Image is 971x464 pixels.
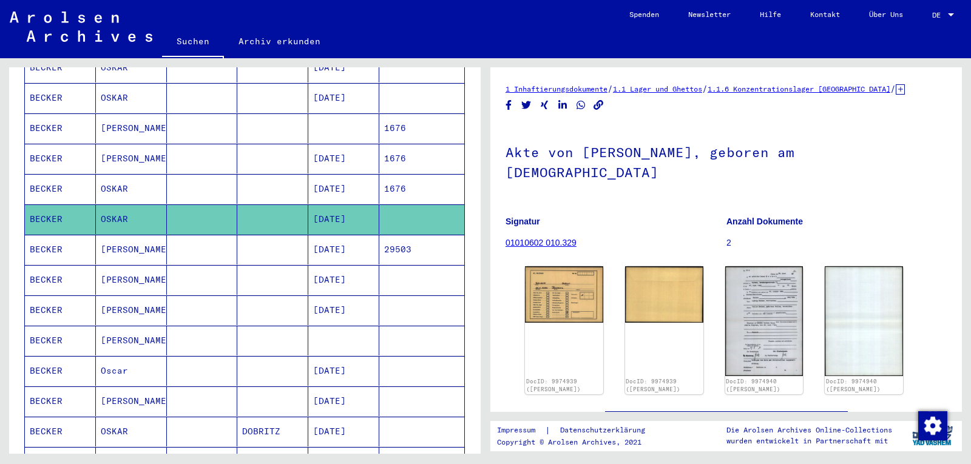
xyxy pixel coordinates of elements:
mat-cell: [DATE] [308,53,379,82]
a: 1.1 Lager und Ghettos [613,84,702,93]
mat-cell: [PERSON_NAME] [96,144,167,173]
mat-cell: BECKER [25,265,96,295]
mat-cell: DOBRITZ [237,417,308,446]
mat-cell: BECKER [25,235,96,264]
mat-cell: BECKER [25,204,96,234]
mat-cell: BECKER [25,386,96,416]
b: Anzahl Dokumente [726,217,803,226]
p: wurden entwickelt in Partnerschaft mit [726,435,892,446]
button: Copy link [592,98,605,113]
a: DocID: 9974940 ([PERSON_NAME]) [826,378,881,393]
mat-cell: OSKAR [96,83,167,113]
button: Share on Xing [538,98,551,113]
button: Share on Facebook [502,98,515,113]
mat-cell: [DATE] [308,295,379,325]
span: / [607,83,613,94]
a: Datenschutzerklärung [550,424,660,437]
mat-cell: BECKER [25,356,96,386]
span: DE [932,11,946,19]
mat-cell: 1676 [379,113,464,143]
mat-cell: OSKAR [96,53,167,82]
mat-cell: BECKER [25,83,96,113]
img: yv_logo.png [910,420,955,451]
a: Impressum [497,424,545,437]
mat-cell: [DATE] [308,174,379,204]
mat-cell: [PERSON_NAME] [96,386,167,416]
mat-cell: BECKER [25,53,96,82]
span: / [890,83,896,94]
a: DocID: 9974939 ([PERSON_NAME]) [526,378,581,393]
mat-cell: [DATE] [308,144,379,173]
a: DocID: 9974939 ([PERSON_NAME]) [626,378,680,393]
a: Archiv erkunden [224,27,335,56]
mat-cell: [DATE] [308,417,379,446]
img: Zustimmung ändern [918,411,947,440]
mat-cell: [DATE] [308,204,379,234]
mat-cell: [PERSON_NAME] [96,326,167,355]
mat-cell: [DATE] [308,83,379,113]
mat-cell: [DATE] [308,265,379,295]
mat-cell: BECKER [25,326,96,355]
mat-cell: 1676 [379,174,464,204]
mat-cell: 1676 [379,144,464,173]
mat-cell: Oscar [96,356,167,386]
a: 01010602 010.329 [506,238,577,247]
img: 001.jpg [725,266,804,376]
p: Die Arolsen Archives Online-Collections [726,425,892,435]
button: Share on WhatsApp [575,98,587,113]
mat-cell: [PERSON_NAME] [96,265,167,295]
a: 1 Inhaftierungsdokumente [506,84,607,93]
button: Share on Twitter [520,98,533,113]
mat-cell: BECKER [25,417,96,446]
img: 001.jpg [525,266,603,323]
a: 1.1.6 Konzentrationslager [GEOGRAPHIC_DATA] [708,84,890,93]
mat-cell: [PERSON_NAME] [96,295,167,325]
img: 002.jpg [825,266,903,376]
a: DocID: 9974940 ([PERSON_NAME]) [726,378,780,393]
mat-cell: BECKER [25,113,96,143]
button: Share on LinkedIn [557,98,569,113]
mat-cell: BECKER [25,144,96,173]
mat-cell: [PERSON_NAME] [96,235,167,264]
img: Arolsen_neg.svg [10,12,152,42]
div: Zustimmung ändern [918,411,947,440]
mat-cell: [DATE] [308,356,379,386]
mat-cell: [DATE] [308,235,379,264]
mat-cell: [DATE] [308,386,379,416]
mat-cell: OSKAR [96,174,167,204]
img: 002.jpg [625,266,703,323]
a: Suchen [162,27,224,58]
p: 2 [726,237,947,249]
mat-cell: OSKAR [96,417,167,446]
p: Copyright © Arolsen Archives, 2021 [497,437,660,448]
div: | [497,424,660,437]
mat-cell: OSKAR [96,204,167,234]
mat-cell: 29503 [379,235,464,264]
mat-cell: [PERSON_NAME] [96,113,167,143]
mat-cell: BECKER [25,174,96,204]
h1: Akte von [PERSON_NAME], geboren am [DEMOGRAPHIC_DATA] [506,124,947,198]
span: / [702,83,708,94]
mat-cell: BECKER [25,295,96,325]
b: Signatur [506,217,540,226]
